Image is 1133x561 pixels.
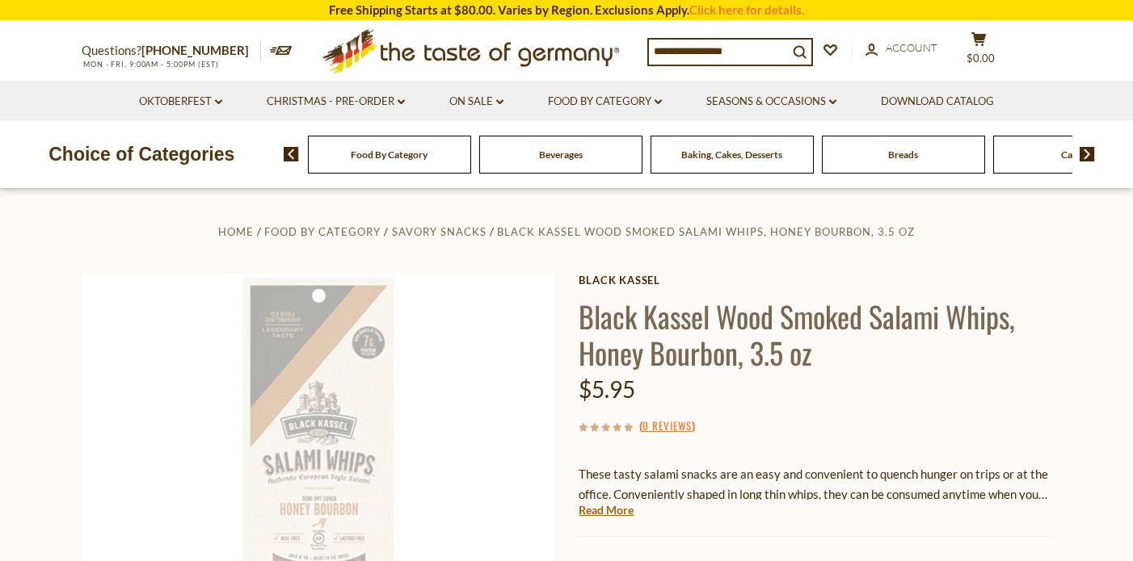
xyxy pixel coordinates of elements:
span: $5.95 [579,375,635,403]
span: ( ) [639,417,695,433]
img: next arrow [1080,147,1095,161]
span: MON - FRI, 9:00AM - 5:00PM (EST) [82,60,219,69]
a: Savory Snacks [392,225,486,238]
a: [PHONE_NUMBER] [141,43,249,57]
a: Black Kassel Wood Smoked Salami Whips, Honey Bourbon, 3.5 oz [497,225,915,238]
a: Read More [579,502,634,518]
a: Food By Category [548,93,662,111]
a: Food By Category [351,149,428,161]
p: These tasty salami snacks are an easy and convenient to quench hunger on trips or at the office. ... [579,464,1051,504]
a: Food By Category [264,225,381,238]
a: Seasons & Occasions [706,93,836,111]
a: Baking, Cakes, Desserts [681,149,782,161]
a: Candy [1061,149,1089,161]
img: previous arrow [284,147,299,161]
p: Questions? [82,40,261,61]
a: Christmas - PRE-ORDER [267,93,405,111]
a: Account [866,40,937,57]
a: On Sale [449,93,503,111]
span: Account [886,41,937,54]
span: $0.00 [967,52,995,65]
a: Click here for details. [689,2,804,17]
a: Beverages [539,149,583,161]
a: 0 Reviews [642,417,692,435]
a: Home [218,225,254,238]
a: Black Kassel [579,274,1051,287]
a: Download Catalog [881,93,994,111]
h1: Black Kassel Wood Smoked Salami Whips, Honey Bourbon, 3.5 oz [579,298,1051,371]
a: Oktoberfest [139,93,222,111]
a: Breads [888,149,918,161]
button: $0.00 [954,31,1003,72]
